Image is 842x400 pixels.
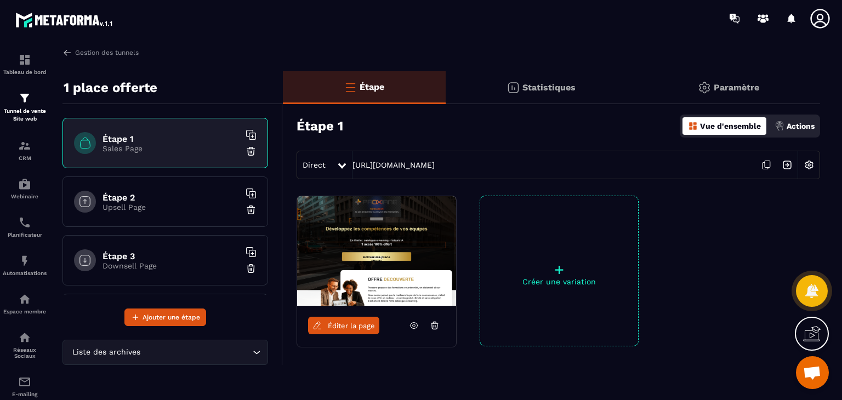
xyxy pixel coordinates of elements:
[3,323,47,367] a: social-networksocial-networkRéseaux Sociaux
[3,193,47,199] p: Webinaire
[480,277,638,286] p: Créer une variation
[522,82,576,93] p: Statistiques
[246,146,257,157] img: trash
[62,48,139,58] a: Gestion des tunnels
[64,77,157,99] p: 1 place offerte
[344,81,357,94] img: bars-o.4a397970.svg
[62,48,72,58] img: arrow
[297,196,456,306] img: image
[308,317,379,334] a: Éditer la page
[246,263,257,274] img: trash
[103,192,240,203] h6: Étape 2
[62,340,268,365] div: Search for option
[3,270,47,276] p: Automatisations
[103,134,240,144] h6: Étape 1
[18,331,31,344] img: social-network
[507,81,520,94] img: stats.20deebd0.svg
[18,375,31,388] img: email
[3,308,47,315] p: Espace membre
[352,161,435,169] a: [URL][DOMAIN_NAME]
[700,122,761,130] p: Vue d'ensemble
[3,69,47,75] p: Tableau de bord
[3,131,47,169] a: formationformationCRM
[15,10,114,30] img: logo
[70,346,143,358] span: Liste des archives
[297,118,343,134] h3: Étape 1
[143,312,200,323] span: Ajouter une étape
[480,262,638,277] p: +
[775,121,784,131] img: actions.d6e523a2.png
[714,82,759,93] p: Paramètre
[143,346,250,358] input: Search for option
[18,92,31,105] img: formation
[18,178,31,191] img: automations
[103,261,240,270] p: Downsell Page
[246,204,257,215] img: trash
[698,81,711,94] img: setting-gr.5f69749f.svg
[3,232,47,238] p: Planificateur
[328,322,375,330] span: Éditer la page
[796,356,829,389] div: Ouvrir le chat
[3,246,47,284] a: automationsautomationsAutomatisations
[3,107,47,123] p: Tunnel de vente Site web
[3,284,47,323] a: automationsautomationsEspace membre
[18,293,31,306] img: automations
[103,203,240,212] p: Upsell Page
[3,208,47,246] a: schedulerschedulerPlanificateur
[3,155,47,161] p: CRM
[3,83,47,131] a: formationformationTunnel de vente Site web
[360,82,384,92] p: Étape
[777,155,798,175] img: arrow-next.bcc2205e.svg
[3,347,47,359] p: Réseaux Sociaux
[3,391,47,397] p: E-mailing
[18,216,31,229] img: scheduler
[18,139,31,152] img: formation
[18,254,31,267] img: automations
[787,122,815,130] p: Actions
[3,169,47,208] a: automationsautomationsWebinaire
[688,121,698,131] img: dashboard-orange.40269519.svg
[103,251,240,261] h6: Étape 3
[18,53,31,66] img: formation
[124,308,206,326] button: Ajouter une étape
[103,144,240,153] p: Sales Page
[799,155,820,175] img: setting-w.858f3a88.svg
[303,161,326,169] span: Direct
[3,45,47,83] a: formationformationTableau de bord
